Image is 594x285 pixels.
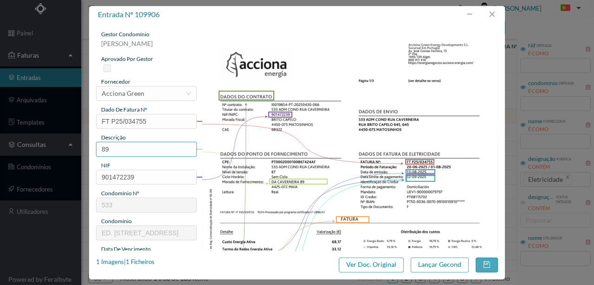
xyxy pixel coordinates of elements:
span: fornecedor [101,78,130,85]
button: PT [553,1,585,16]
div: Acciona Green [102,86,144,100]
span: descrição [101,134,126,141]
span: aprovado por gestor [101,55,153,62]
span: dado de fatura nº [101,106,147,113]
span: NIF [101,162,110,169]
span: gestor condomínio [101,31,149,38]
div: 1 Imagens | 1 Ficheiros [96,258,155,267]
button: Lançar Gecond [411,258,469,272]
span: entrada nº 109906 [98,10,160,19]
button: Ver Doc. Original [339,258,404,272]
div: [PERSON_NAME] [96,39,197,55]
span: data de vencimento [101,245,151,252]
span: condomínio [101,218,132,225]
span: condomínio nº [101,190,139,197]
i: icon: down [186,91,191,96]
